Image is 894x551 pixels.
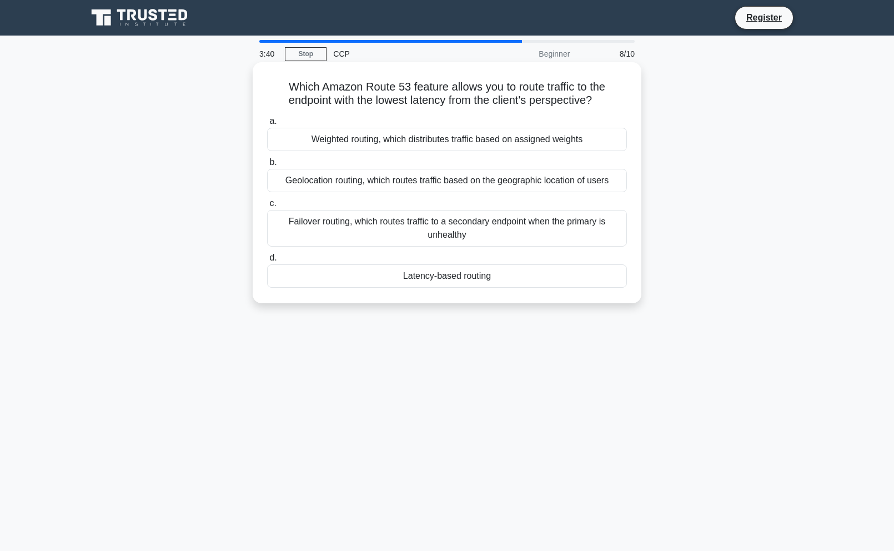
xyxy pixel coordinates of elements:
div: CCP [327,43,479,65]
a: Register [740,11,788,24]
span: d. [269,253,277,262]
div: Beginner [479,43,576,65]
div: Weighted routing, which distributes traffic based on assigned weights [267,128,627,151]
div: 8/10 [576,43,641,65]
a: Stop [285,47,327,61]
span: a. [269,116,277,126]
span: c. [269,198,276,208]
div: 3:40 [253,43,285,65]
div: Geolocation routing, which routes traffic based on the geographic location of users [267,169,627,192]
span: b. [269,157,277,167]
div: Latency-based routing [267,264,627,288]
h5: Which Amazon Route 53 feature allows you to route traffic to the endpoint with the lowest latency... [266,80,628,108]
div: Failover routing, which routes traffic to a secondary endpoint when the primary is unhealthy [267,210,627,247]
